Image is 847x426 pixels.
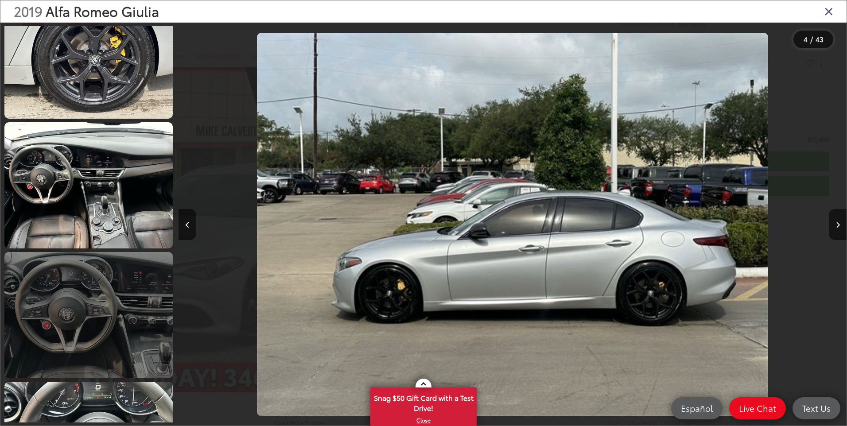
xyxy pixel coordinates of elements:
[14,1,42,20] span: 2019
[46,1,159,20] span: Alfa Romeo Giulia
[734,403,781,414] span: Live Chat
[179,209,196,240] button: Previous image
[676,403,717,414] span: Español
[809,36,814,43] span: /
[729,397,786,419] a: Live Chat
[3,121,175,250] img: 2019 Alfa Romeo Giulia Base
[829,209,847,240] button: Next image
[816,34,824,44] span: 43
[804,34,808,44] span: 4
[371,388,476,415] span: Snag $50 Gift Card with a Test Drive!
[671,397,723,419] a: Español
[257,33,768,416] img: 2019 Alfa Romeo Giulia Base
[793,397,840,419] a: Text Us
[179,33,847,416] div: 2019 Alfa Romeo Giulia Base 3
[798,403,835,414] span: Text Us
[824,5,833,17] i: Close gallery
